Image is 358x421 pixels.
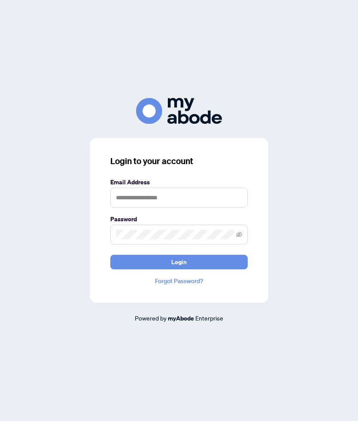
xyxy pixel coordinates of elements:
[195,314,223,322] span: Enterprise
[110,155,248,167] h3: Login to your account
[168,314,194,323] a: myAbode
[110,177,248,187] label: Email Address
[110,255,248,269] button: Login
[110,276,248,286] a: Forgot Password?
[136,98,222,124] img: ma-logo
[110,214,248,224] label: Password
[135,314,167,322] span: Powered by
[171,255,187,269] span: Login
[236,232,242,238] span: eye-invisible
